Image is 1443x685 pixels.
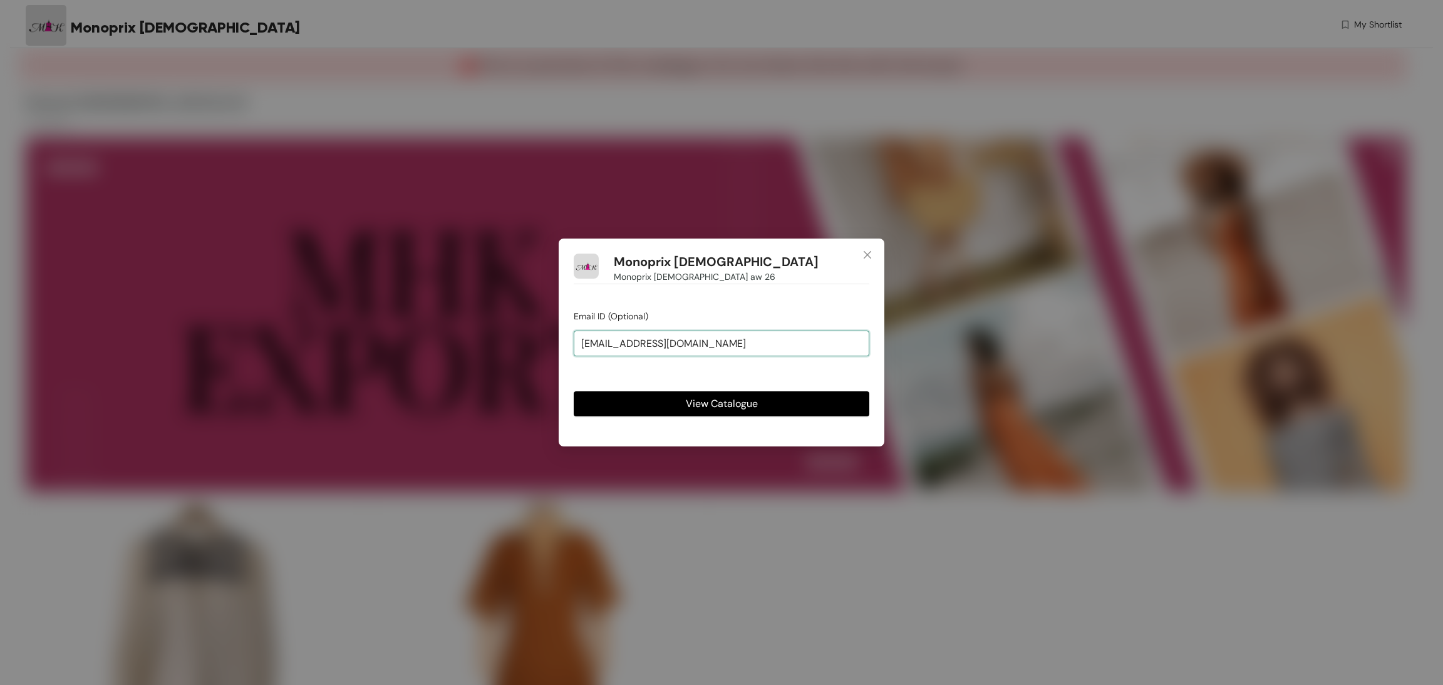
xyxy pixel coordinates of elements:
span: close [862,250,872,260]
span: Monoprix [DEMOGRAPHIC_DATA] aw 26 [614,270,775,284]
img: Buyer Portal [574,254,599,279]
h1: Monoprix [DEMOGRAPHIC_DATA] [614,254,819,270]
span: Email ID (Optional) [574,311,648,322]
button: View Catalogue [574,391,869,416]
span: View Catalogue [686,396,758,411]
button: Close [851,239,884,272]
input: jhon@doe.com [574,331,869,356]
